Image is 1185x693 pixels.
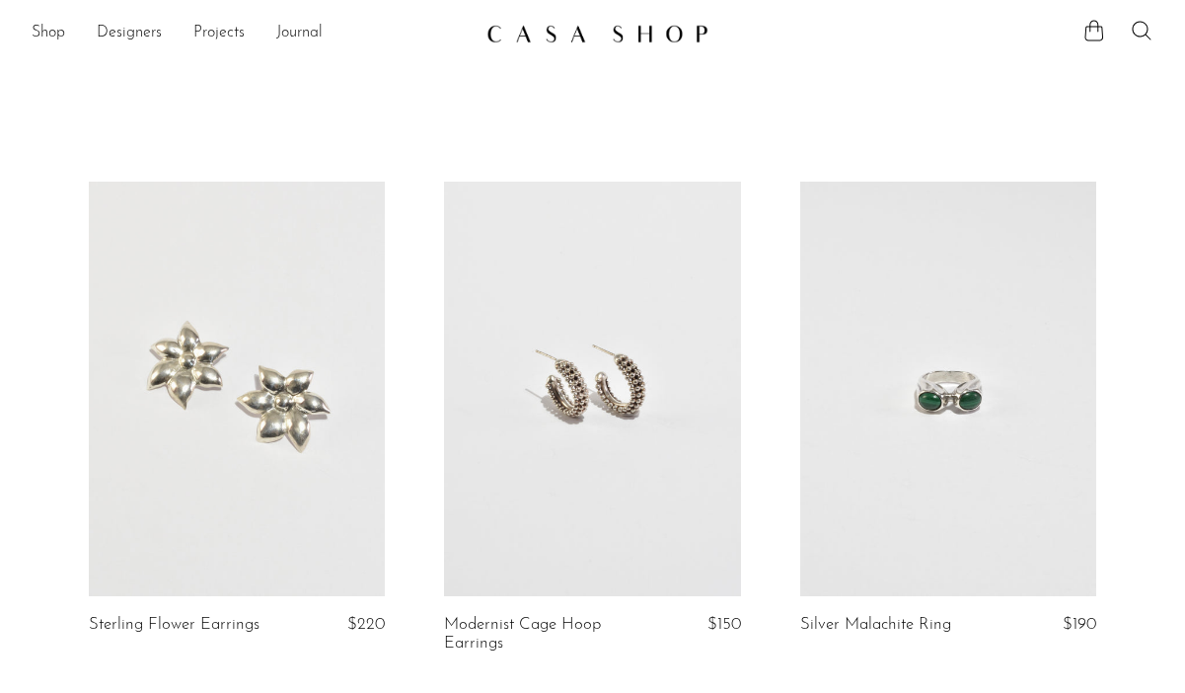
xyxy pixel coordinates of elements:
[32,21,65,46] a: Shop
[707,616,741,633] span: $150
[444,616,639,653] a: Modernist Cage Hoop Earrings
[347,616,385,633] span: $220
[276,21,323,46] a: Journal
[97,21,162,46] a: Designers
[193,21,245,46] a: Projects
[32,17,471,50] ul: NEW HEADER MENU
[89,616,259,634] a: Sterling Flower Earrings
[800,616,951,634] a: Silver Malachite Ring
[32,17,471,50] nav: Desktop navigation
[1063,616,1096,633] span: $190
